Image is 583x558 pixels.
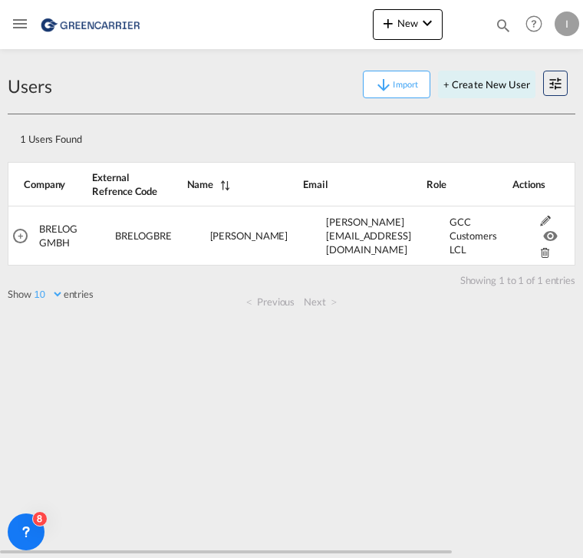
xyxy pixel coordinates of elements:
[5,8,35,39] button: Toggle Mobile Navigation
[373,9,443,40] button: icon-plus 400-fgNewicon-chevron-down
[521,11,547,37] span: Help
[379,17,436,29] span: New
[8,74,52,98] div: Users
[15,266,575,287] div: Showing 1 to 1 of 1 entries
[411,162,497,206] th: Role
[363,71,430,98] button: icon-arrow-downImport
[521,11,555,38] div: Help
[172,206,288,266] td: Nikolas Born
[288,162,411,206] th: Email
[497,162,575,206] th: Actions
[115,229,171,242] span: BRELOGBRE
[418,14,436,32] md-icon: icon-chevron-down
[77,162,171,206] th: External Refrence Code
[8,162,77,206] th: Company
[555,12,579,36] div: I
[31,288,64,301] select: Showentries
[39,223,77,249] span: BRELOG GMBH
[77,206,171,266] td: BRELOGBRE
[172,162,288,206] th: Name
[40,7,143,41] img: 1378a7308afe11ef83610d9e779c6b34.png
[374,76,393,94] md-icon: icon-arrow-down
[288,206,411,266] td: nikolas.born@brelog.com
[14,121,514,152] div: 1 Users Found
[210,229,288,242] span: [PERSON_NAME]
[8,206,77,266] td: BRELOG GMBH
[246,295,295,309] a: Previous
[411,206,497,266] td: GCC Customers LCL
[8,287,94,301] label: Show entries
[379,14,397,32] md-icon: icon-plus 400-fg
[304,295,337,309] a: Next
[450,216,497,256] span: GCC Customers LCL
[438,71,535,98] button: + Create New User
[326,216,411,256] span: [PERSON_NAME][EMAIL_ADDRESS][DOMAIN_NAME]
[495,17,512,40] div: icon-magnify
[495,17,512,34] md-icon: icon-magnify
[543,226,563,237] md-icon: icon-eye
